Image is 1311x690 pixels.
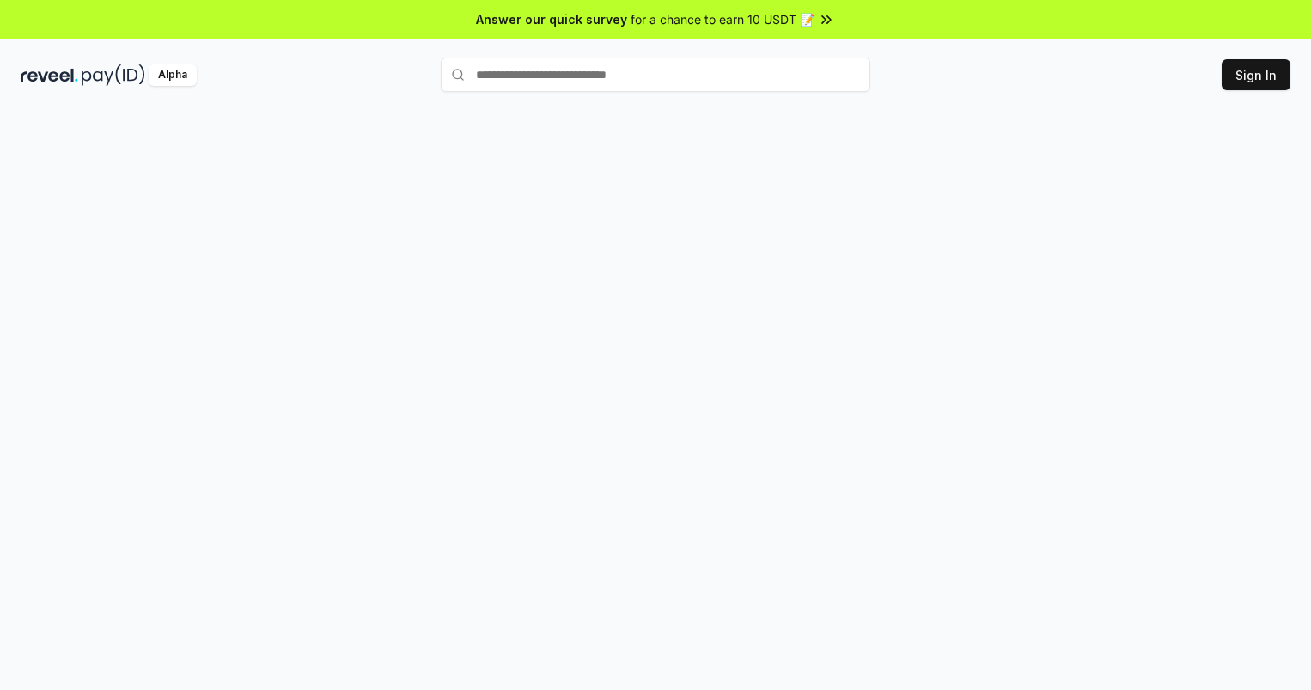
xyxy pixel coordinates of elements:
button: Sign In [1222,59,1290,90]
div: Alpha [149,64,197,86]
span: for a chance to earn 10 USDT 📝 [631,10,814,28]
img: reveel_dark [21,64,78,86]
span: Answer our quick survey [476,10,627,28]
img: pay_id [82,64,145,86]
